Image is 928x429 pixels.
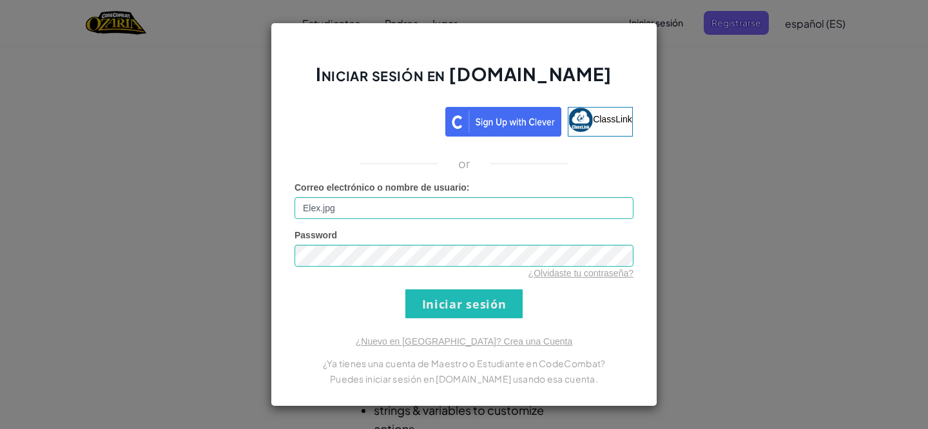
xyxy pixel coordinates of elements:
span: Correo electrónico o nombre de usuario [295,182,467,193]
input: Iniciar sesión [405,289,523,318]
span: ClassLink [593,114,632,124]
img: classlink-logo-small.png [568,108,593,132]
iframe: Botón Iniciar sesión con Google [289,106,445,134]
p: or [458,156,470,171]
label: : [295,181,470,194]
p: ¿Ya tienes una cuenta de Maestro o Estudiante en CodeCombat? [295,356,633,371]
a: ¿Nuevo en [GEOGRAPHIC_DATA]? Crea una Cuenta [356,336,572,347]
p: Puedes iniciar sesión en [DOMAIN_NAME] usando esa cuenta. [295,371,633,386]
span: Password [295,230,337,240]
h2: Iniciar sesión en [DOMAIN_NAME] [295,62,633,99]
a: ¿Olvidaste tu contraseña? [528,268,633,278]
img: clever_sso_button@2x.png [445,107,561,137]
